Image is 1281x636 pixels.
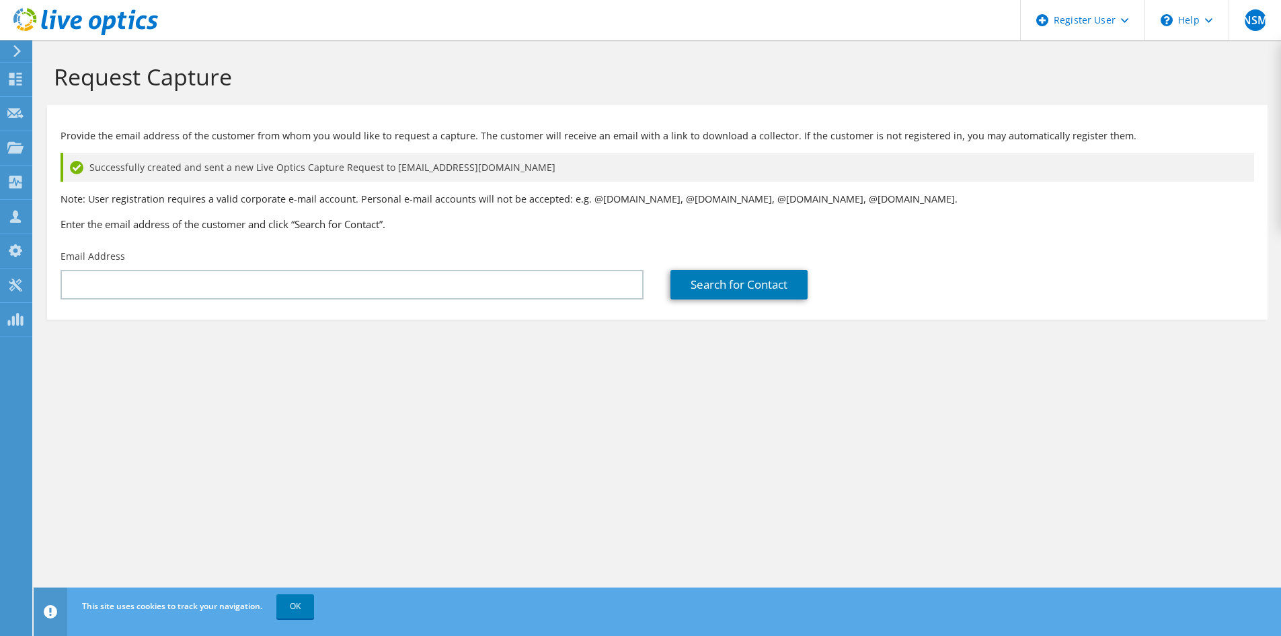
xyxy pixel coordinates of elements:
span: NSM [1245,9,1266,31]
p: Note: User registration requires a valid corporate e-mail account. Personal e-mail accounts will ... [61,192,1254,207]
span: Successfully created and sent a new Live Optics Capture Request to [EMAIL_ADDRESS][DOMAIN_NAME] [89,160,555,175]
h1: Request Capture [54,63,1254,91]
a: OK [276,594,314,619]
p: Provide the email address of the customer from whom you would like to request a capture. The cust... [61,129,1254,143]
span: This site uses cookies to track your navigation. [82,600,262,612]
h3: Enter the email address of the customer and click “Search for Contact”. [61,217,1254,232]
svg: \n [1161,14,1173,26]
label: Email Address [61,250,125,263]
a: Search for Contact [670,270,808,299]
